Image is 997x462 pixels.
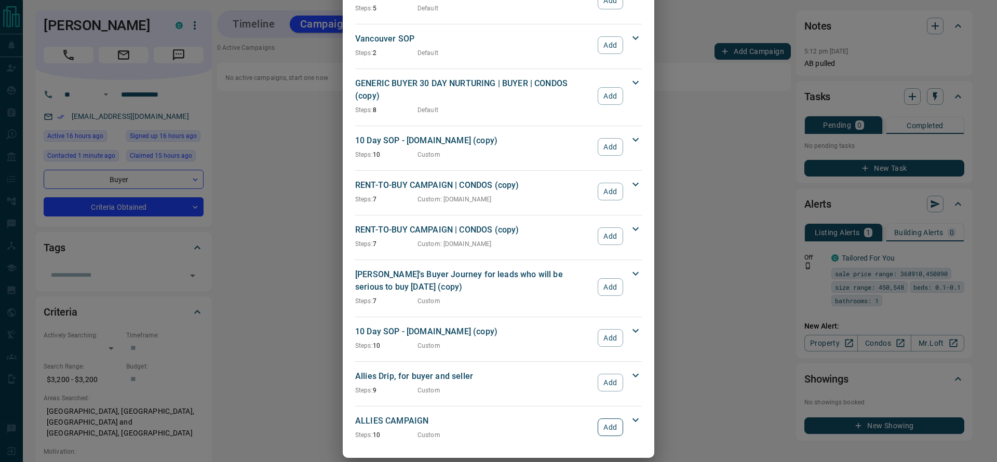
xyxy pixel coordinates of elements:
[355,5,373,12] span: Steps:
[355,105,417,115] p: 8
[355,368,642,397] div: Allies Drip, for buyer and sellerSteps:9CustomAdd
[355,49,373,57] span: Steps:
[355,266,642,308] div: [PERSON_NAME]'s Buyer Journey for leads who will be serious to buy [DATE] (copy)Steps:7CustomAdd
[355,268,592,293] p: [PERSON_NAME]'s Buyer Journey for leads who will be serious to buy [DATE] (copy)
[355,196,373,203] span: Steps:
[355,75,642,117] div: GENERIC BUYER 30 DAY NURTURING | BUYER | CONDOS (copy)Steps:8DefaultAdd
[417,105,438,115] p: Default
[355,222,642,251] div: RENT-TO-BUY CAMPAIGN | CONDOS (copy)Steps:7Custom: [DOMAIN_NAME]Add
[355,195,417,204] p: 7
[598,227,623,245] button: Add
[598,138,623,156] button: Add
[598,418,623,436] button: Add
[355,415,592,427] p: ALLIES CAMPAIGN
[355,325,592,338] p: 10 Day SOP - [DOMAIN_NAME] (copy)
[417,48,438,58] p: Default
[355,106,373,114] span: Steps:
[598,374,623,391] button: Add
[355,240,373,248] span: Steps:
[355,224,592,236] p: RENT-TO-BUY CAMPAIGN | CONDOS (copy)
[355,297,373,305] span: Steps:
[355,430,417,440] p: 10
[355,150,417,159] p: 10
[417,341,440,350] p: Custom
[598,183,623,200] button: Add
[355,386,417,395] p: 9
[598,87,623,105] button: Add
[598,36,623,54] button: Add
[355,4,417,13] p: 5
[417,296,440,306] p: Custom
[417,150,440,159] p: Custom
[417,239,491,249] p: Custom : [DOMAIN_NAME]
[355,77,592,102] p: GENERIC BUYER 30 DAY NURTURING | BUYER | CONDOS (copy)
[355,177,642,206] div: RENT-TO-BUY CAMPAIGN | CONDOS (copy)Steps:7Custom: [DOMAIN_NAME]Add
[355,239,417,249] p: 7
[355,48,417,58] p: 2
[355,342,373,349] span: Steps:
[355,431,373,439] span: Steps:
[417,386,440,395] p: Custom
[355,179,592,192] p: RENT-TO-BUY CAMPAIGN | CONDOS (copy)
[598,278,623,296] button: Add
[355,134,592,147] p: 10 Day SOP - [DOMAIN_NAME] (copy)
[417,430,440,440] p: Custom
[355,387,373,394] span: Steps:
[598,329,623,347] button: Add
[355,151,373,158] span: Steps:
[417,4,438,13] p: Default
[355,370,592,383] p: Allies Drip, for buyer and seller
[355,132,642,161] div: 10 Day SOP - [DOMAIN_NAME] (copy)Steps:10CustomAdd
[355,323,642,352] div: 10 Day SOP - [DOMAIN_NAME] (copy)Steps:10CustomAdd
[355,413,642,442] div: ALLIES CAMPAIGNSteps:10CustomAdd
[355,33,592,45] p: Vancouver SOP
[355,31,642,60] div: Vancouver SOPSteps:2DefaultAdd
[355,296,417,306] p: 7
[417,195,491,204] p: Custom : [DOMAIN_NAME]
[355,341,417,350] p: 10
